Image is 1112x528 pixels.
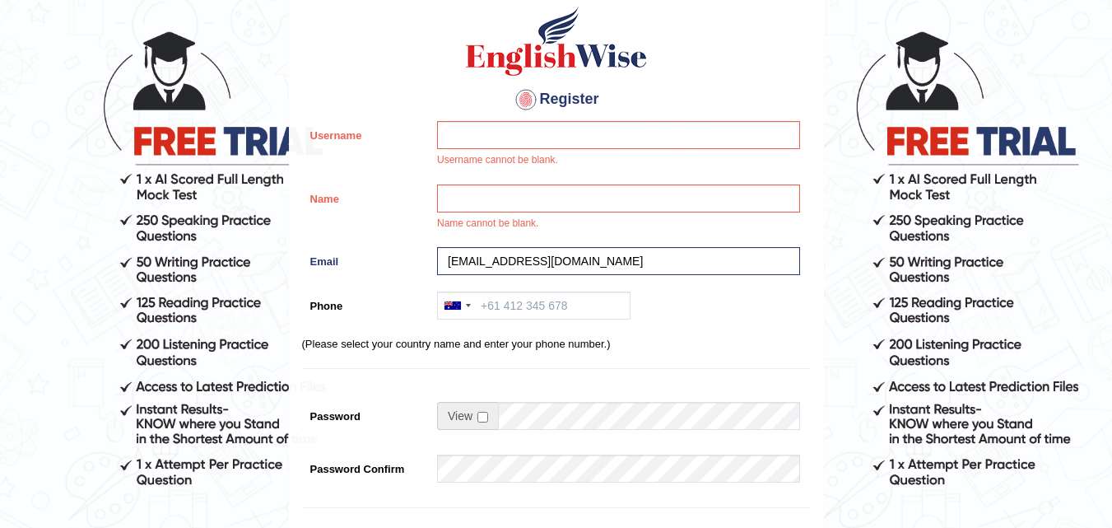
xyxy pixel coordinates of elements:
label: Password Confirm [302,455,430,477]
input: Show/Hide Password [477,412,488,423]
label: Password [302,402,430,424]
h4: Register [302,86,811,113]
label: Email [302,247,430,269]
label: Phone [302,292,430,314]
img: Logo of English Wise create a new account for intelligent practice with AI [463,4,650,78]
input: +61 412 345 678 [437,292,630,320]
label: Username [302,121,430,143]
div: Australia: +61 [438,292,476,319]
label: Name [302,185,430,207]
p: (Please select your country name and enter your phone number.) [302,336,811,352]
